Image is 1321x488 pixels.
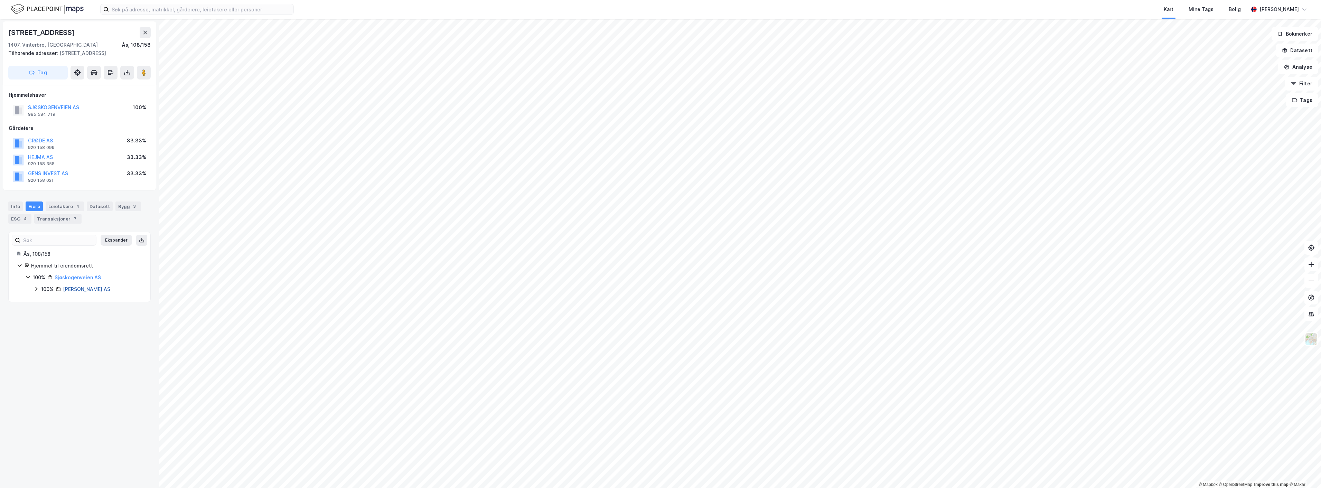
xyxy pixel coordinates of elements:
[133,103,146,112] div: 100%
[28,112,55,117] div: 995 584 719
[8,27,76,38] div: [STREET_ADDRESS]
[8,49,145,57] div: [STREET_ADDRESS]
[1286,93,1318,107] button: Tags
[1286,455,1321,488] div: Kontrollprogram for chat
[31,262,142,270] div: Hjemmel til eiendomsrett
[1254,482,1289,487] a: Improve this map
[1285,77,1318,91] button: Filter
[46,201,84,211] div: Leietakere
[28,178,54,183] div: 920 158 021
[127,153,146,161] div: 33.33%
[41,285,54,293] div: 100%
[1276,44,1318,57] button: Datasett
[115,201,141,211] div: Bygg
[1189,5,1214,13] div: Mine Tags
[1272,27,1318,41] button: Bokmerker
[33,273,45,282] div: 100%
[8,214,31,224] div: ESG
[1199,482,1218,487] a: Mapbox
[11,3,84,15] img: logo.f888ab2527a4732fd821a326f86c7f29.svg
[24,250,142,258] div: Ås, 108/158
[87,201,113,211] div: Datasett
[1286,455,1321,488] iframe: Chat Widget
[1164,5,1173,13] div: Kart
[34,214,82,224] div: Transaksjoner
[1305,332,1318,346] img: Z
[63,286,110,292] a: [PERSON_NAME] AS
[1229,5,1241,13] div: Bolig
[101,235,132,246] button: Ekspander
[1259,5,1299,13] div: [PERSON_NAME]
[8,66,68,79] button: Tag
[122,41,151,49] div: Ås, 108/158
[109,4,293,15] input: Søk på adresse, matrikkel, gårdeiere, leietakere eller personer
[8,201,23,211] div: Info
[9,124,150,132] div: Gårdeiere
[1278,60,1318,74] button: Analyse
[9,91,150,99] div: Hjemmelshaver
[1219,482,1253,487] a: OpenStreetMap
[26,201,43,211] div: Eiere
[28,161,55,167] div: 920 158 358
[74,203,81,210] div: 4
[20,235,96,245] input: Søk
[55,274,101,280] a: Sjøskogenveien AS
[8,41,98,49] div: 1407, Vinterbro, [GEOGRAPHIC_DATA]
[131,203,138,210] div: 3
[127,137,146,145] div: 33.33%
[8,50,59,56] span: Tilhørende adresser:
[127,169,146,178] div: 33.33%
[72,215,79,222] div: 7
[28,145,55,150] div: 920 158 099
[22,215,29,222] div: 4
